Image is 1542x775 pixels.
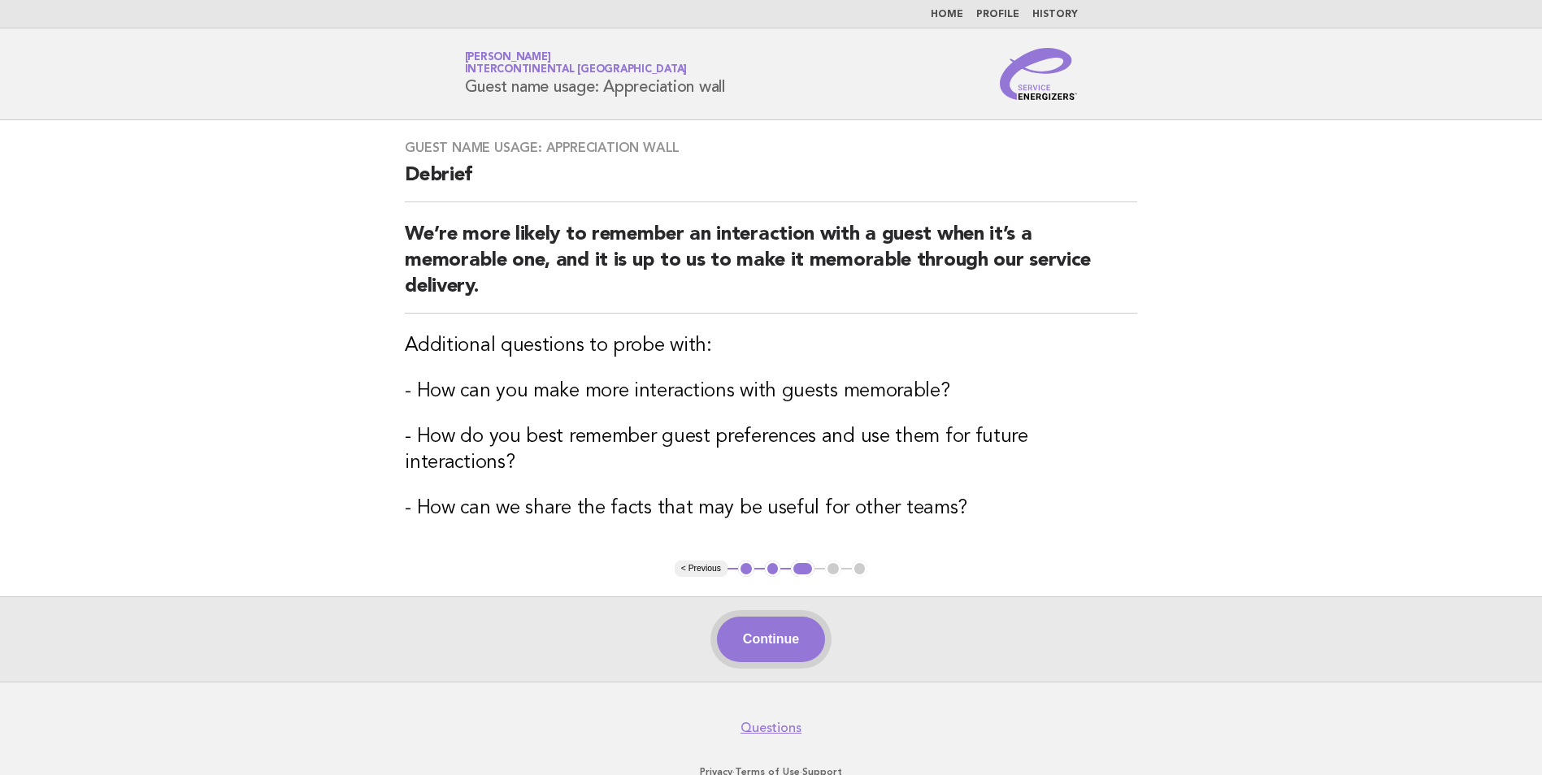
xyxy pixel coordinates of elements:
button: 2 [765,561,781,577]
button: 3 [791,561,814,577]
button: 1 [738,561,754,577]
h3: - How can you make more interactions with guests memorable? [405,379,1137,405]
button: < Previous [675,561,728,577]
h1: Guest name usage: Appreciation wall [465,53,725,95]
a: [PERSON_NAME]InterContinental [GEOGRAPHIC_DATA] [465,52,688,75]
h3: - How can we share the facts that may be useful for other teams? [405,496,1137,522]
span: InterContinental [GEOGRAPHIC_DATA] [465,65,688,76]
a: History [1032,10,1078,19]
h2: We’re more likely to remember an interaction with a guest when it’s a memorable one, and it is up... [405,222,1137,314]
h2: Debrief [405,162,1137,202]
h3: - How do you best remember guest preferences and use them for future interactions? [405,424,1137,476]
a: Profile [976,10,1019,19]
button: Continue [717,617,825,662]
a: Questions [741,720,801,736]
img: Service Energizers [1000,48,1078,100]
h3: Additional questions to probe with: [405,333,1137,359]
h3: Guest name usage: Appreciation wall [405,140,1137,156]
a: Home [931,10,963,19]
